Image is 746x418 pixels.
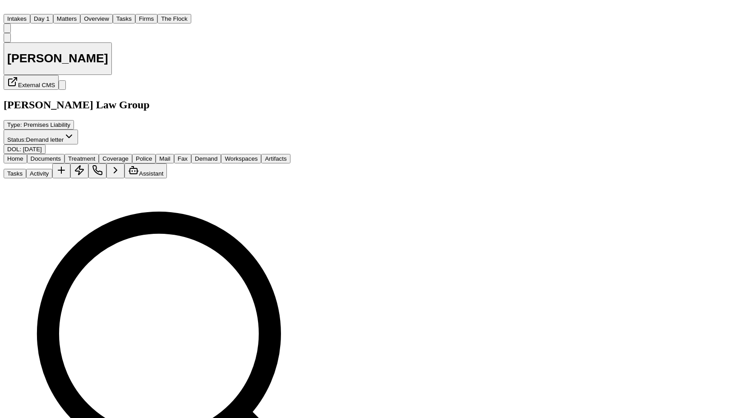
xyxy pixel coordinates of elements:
a: The Flock [157,14,191,22]
span: Police [136,155,152,162]
h2: [PERSON_NAME] Law Group [4,99,359,111]
button: Activity [26,169,52,178]
span: Fax [178,155,188,162]
span: Demand [195,155,217,162]
span: Demand letter [26,136,64,143]
img: Finch Logo [4,4,14,12]
span: [DATE] [23,146,42,153]
span: Artifacts [265,155,286,162]
button: Create Immediate Task [70,163,88,178]
span: Status: [7,136,26,143]
a: Firms [135,14,157,22]
button: External CMS [4,75,59,90]
button: Edit matter name [4,42,112,75]
a: Intakes [4,14,30,22]
span: External CMS [18,82,55,88]
a: Tasks [113,14,135,22]
button: Edit Type: Premises Liability [4,120,74,130]
button: Matters [53,14,80,23]
button: Change status from Demand letter [4,130,78,144]
button: Make a Call [88,163,106,178]
button: Firms [135,14,157,23]
span: Treatment [68,155,95,162]
button: Day 1 [30,14,53,23]
button: Tasks [113,14,135,23]
a: Overview [80,14,113,22]
span: Documents [31,155,61,162]
button: Overview [80,14,113,23]
button: Tasks [4,169,26,178]
a: Home [4,6,14,14]
span: Workspaces [225,155,258,162]
span: Coverage [102,155,129,162]
button: The Flock [157,14,191,23]
button: Assistant [124,163,167,178]
a: Matters [53,14,80,22]
span: Premises Liability [23,121,70,128]
span: Mail [159,155,170,162]
button: Intakes [4,14,30,23]
button: Copy Matter ID [4,33,11,42]
span: Type : [7,121,22,128]
button: Add Task [52,163,70,178]
span: DOL : [7,146,21,153]
button: Edit DOL: 2025-08-11 [4,144,46,154]
span: Home [7,155,23,162]
a: Day 1 [30,14,53,22]
h1: [PERSON_NAME] [7,51,108,65]
span: Assistant [139,170,163,177]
